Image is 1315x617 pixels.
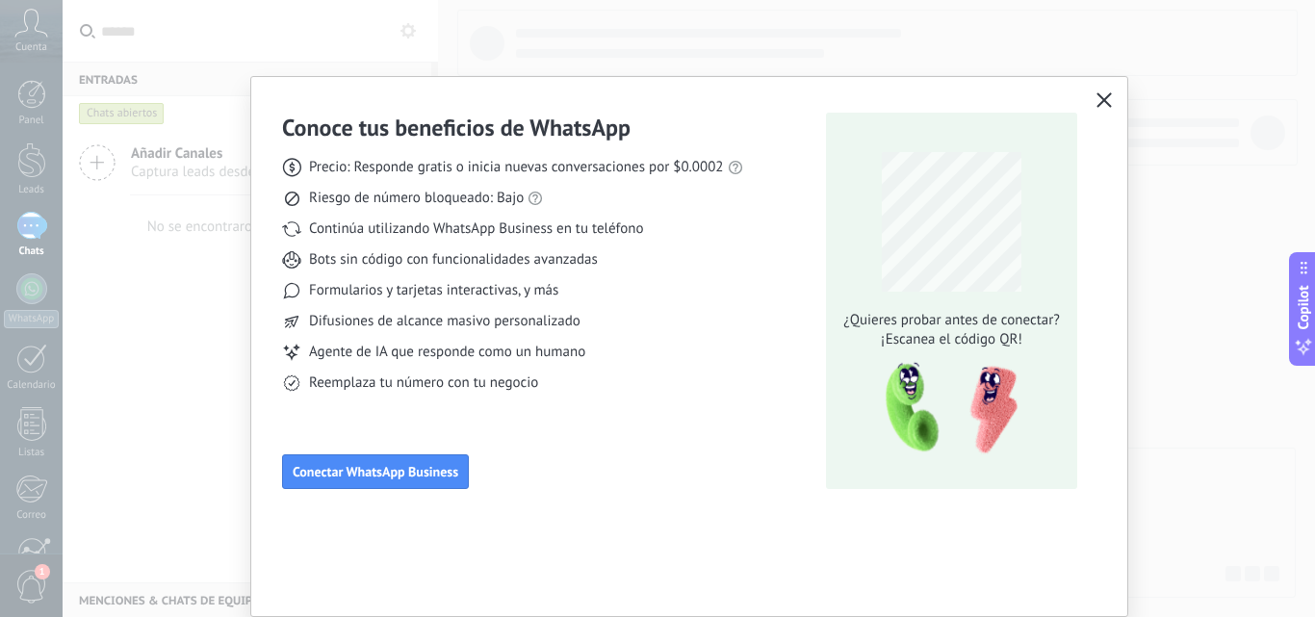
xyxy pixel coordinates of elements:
span: ¿Quieres probar antes de conectar? [838,311,1066,330]
span: Agente de IA que responde como un humano [309,343,585,362]
span: Conectar WhatsApp Business [293,465,458,478]
span: Formularios y tarjetas interactivas, y más [309,281,558,300]
span: Bots sin código con funcionalidades avanzadas [309,250,598,270]
button: Conectar WhatsApp Business [282,454,469,489]
span: Reemplaza tu número con tu negocio [309,373,538,393]
span: Precio: Responde gratis o inicia nuevas conversaciones por $0.0002 [309,158,724,177]
img: qr-pic-1x.png [869,357,1021,460]
span: Riesgo de número bloqueado: Bajo [309,189,524,208]
span: ¡Escanea el código QR! [838,330,1066,349]
span: Copilot [1294,285,1313,329]
span: Continúa utilizando WhatsApp Business en tu teléfono [309,219,643,239]
span: Difusiones de alcance masivo personalizado [309,312,580,331]
h3: Conoce tus beneficios de WhatsApp [282,113,631,142]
